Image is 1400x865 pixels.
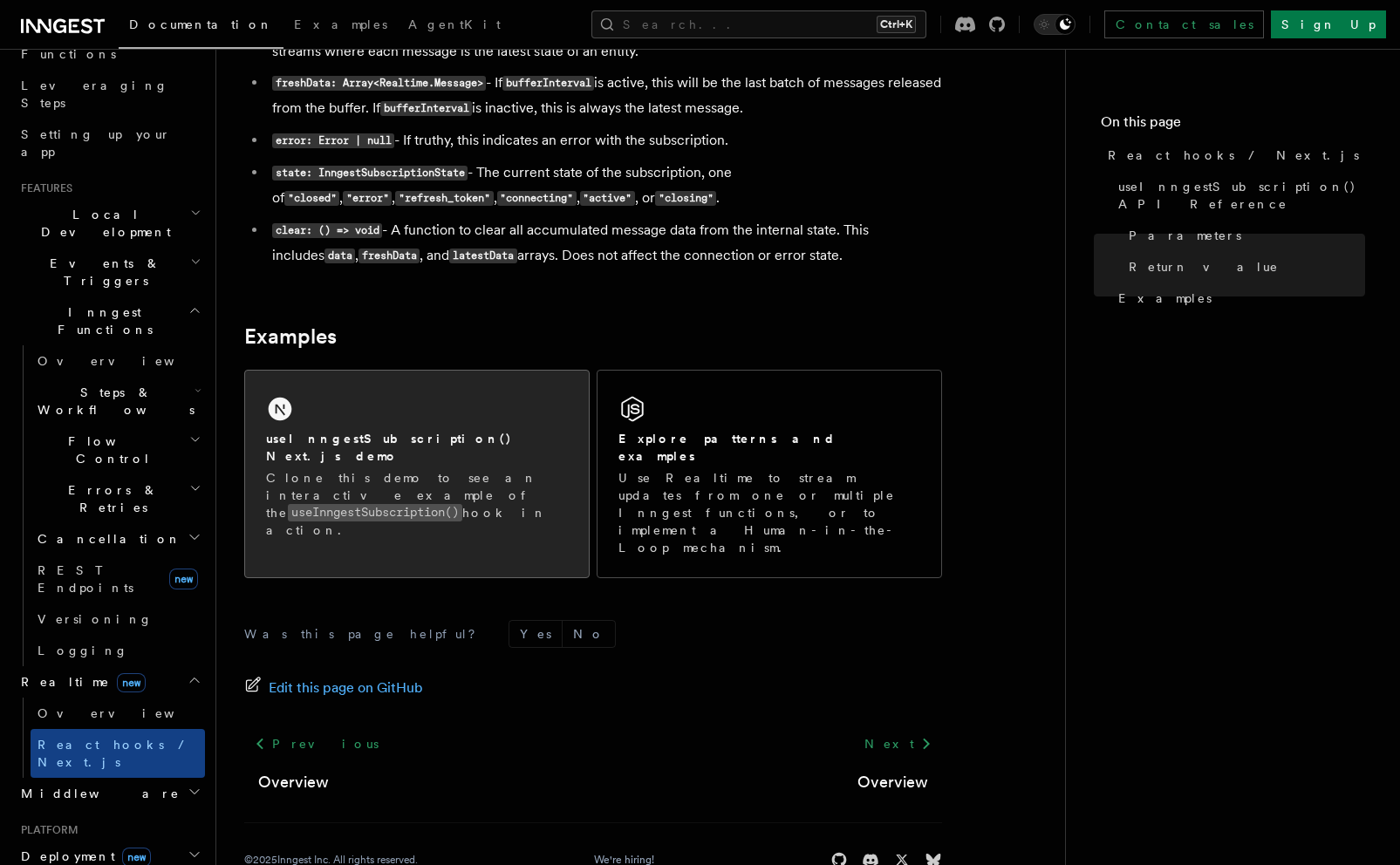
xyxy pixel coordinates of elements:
span: Features [14,181,72,195]
a: Examples [1111,283,1365,314]
button: Flow Control [31,426,205,474]
a: useInngestSubscription() Next.js demoClone this demo to see an interactive example of theuseInnge... [244,370,590,578]
code: "active" [580,191,635,206]
button: Search...Ctrl+K [591,10,926,38]
code: data [324,249,355,263]
button: Toggle dark mode [1034,14,1076,35]
a: Examples [283,5,398,47]
code: freshData [359,249,420,263]
p: Use Realtime to stream updates from one or multiple Inngest functions, or to implement a Human-in... [618,469,920,556]
h2: Explore patterns and examples [618,430,920,465]
span: Edit this page on GitHub [269,676,423,700]
a: Return value [1122,251,1365,283]
span: Errors & Retries [31,481,189,516]
code: "closed" [284,191,339,206]
span: AgentKit [408,17,501,31]
button: Cancellation [31,523,205,555]
span: new [117,673,146,692]
li: - The current state of the subscription, one of , , , , , or . [267,160,942,211]
code: clear: () => void [272,223,382,238]
p: Clone this demo to see an interactive example of the hook in action. [266,469,568,539]
button: Errors & Retries [31,474,205,523]
span: Events & Triggers [14,255,190,289]
h4: On this page [1101,112,1365,140]
code: latestData [449,249,516,263]
span: Versioning [38,612,153,626]
code: useInngestSubscription() [288,504,462,521]
button: Realtimenew [14,666,205,698]
span: Inngest Functions [14,303,188,338]
span: REST Endpoints [38,563,133,595]
span: Overview [38,354,217,368]
span: Local Development [14,206,190,241]
span: Examples [1118,289,1212,307]
a: Parameters [1122,220,1365,251]
a: Overview [258,770,329,794]
h2: useInngestSubscription() Next.js demo [266,430,568,465]
span: Flow Control [31,432,189,467]
div: Realtimenew [14,698,205,778]
code: "error" [343,191,392,206]
span: Cancellation [31,530,181,548]
span: new [169,569,198,589]
a: Logging [31,635,205,666]
span: Steps & Workflows [31,384,195,419]
a: Explore patterns and examplesUse Realtime to stream updates from one or multiple Inngest function... [597,370,942,578]
code: error: Error | null [272,133,394,148]
a: AgentKit [398,5,511,47]
button: Local Development [14,199,205,248]
a: REST Endpointsnew [31,555,205,603]
a: useInngestSubscription() API Reference [1111,171,1365,220]
div: Inngest Functions [14,345,205,666]
span: Documentation [129,17,273,31]
a: Edit this page on GitHub [244,676,423,700]
span: Parameters [1129,227,1241,244]
a: Overview [31,698,205,729]
a: Overview [857,770,928,794]
a: React hooks / Next.js [31,729,205,778]
code: "connecting" [497,191,577,206]
span: Examples [294,17,387,31]
span: Deployment [14,848,151,865]
button: No [563,621,615,647]
code: bufferInterval [380,101,472,116]
span: Logging [38,644,128,657]
span: React hooks / Next.js [1108,146,1359,164]
span: Return value [1129,258,1279,276]
span: Setting up your app [21,127,171,159]
span: Overview [38,706,217,720]
p: Was this page helpful? [244,625,488,643]
span: useInngestSubscription() API Reference [1118,178,1365,213]
span: Platform [14,823,79,837]
a: Leveraging Steps [14,70,205,119]
button: Steps & Workflows [31,377,205,426]
a: Overview [31,345,205,377]
code: state: InngestSubscriptionState [272,166,468,180]
button: Yes [509,621,562,647]
a: Contact sales [1104,10,1264,38]
a: Sign Up [1271,10,1386,38]
a: Setting up your app [14,119,205,167]
span: Realtime [14,673,146,691]
button: Middleware [14,778,205,809]
a: Previous [244,728,388,759]
button: Inngest Functions [14,296,205,345]
a: Versioning [31,603,205,635]
code: bufferInterval [502,76,594,91]
span: Leveraging Steps [21,78,168,110]
code: freshData: Array<Realtime.Message> [272,76,486,91]
li: - If is active, this will be the last batch of messages released from the buffer. If is inactive,... [267,71,942,121]
span: React hooks / Next.js [38,738,192,769]
a: Documentation [119,5,283,49]
a: Next [854,728,942,759]
li: - A function to clear all accumulated message data from the internal state. This includes , , and... [267,218,942,269]
span: Middleware [14,785,180,802]
kbd: Ctrl+K [877,16,916,33]
a: React hooks / Next.js [1101,140,1365,171]
code: "closing" [655,191,716,206]
a: Examples [244,324,337,349]
code: "refresh_token" [395,191,493,206]
li: - If truthy, this indicates an error with the subscription. [267,128,942,153]
button: Events & Triggers [14,248,205,296]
